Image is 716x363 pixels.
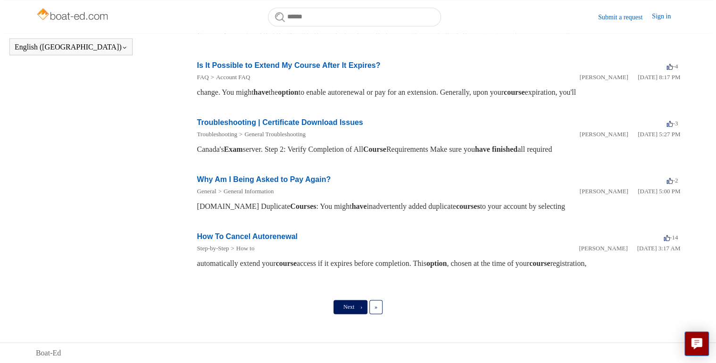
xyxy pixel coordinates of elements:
span: -3 [666,120,678,127]
li: [PERSON_NAME] [580,73,628,82]
span: -2 [666,177,678,184]
span: » [375,304,377,310]
a: General Troubleshooting [244,131,306,138]
li: [PERSON_NAME] [580,187,628,196]
a: Step-by-Step [197,245,229,252]
li: General [197,187,216,196]
button: English ([GEOGRAPHIC_DATA]) [15,43,127,51]
em: have [253,88,268,96]
em: courses [456,202,480,210]
span: -4 [666,63,678,70]
a: General [197,188,216,195]
em: have [475,145,490,153]
input: Search [268,8,441,26]
li: How to [229,244,254,253]
time: 03/15/2022, 20:17 [638,74,680,81]
em: Courses [290,202,316,210]
a: Is It Possible to Extend My Course After It Expires? [197,61,380,69]
em: finished [492,145,517,153]
a: Account FAQ [216,74,250,81]
div: Canada's server. Step 2: Verify Completion of All Requirements Make sure you all required [197,144,680,155]
li: Troubleshooting [197,130,237,139]
a: Sign in [652,11,680,23]
time: 01/05/2024, 17:27 [638,131,680,138]
li: Step-by-Step [197,244,229,253]
em: course [276,259,297,267]
li: [PERSON_NAME] [580,130,628,139]
a: Boat-Ed [36,347,61,359]
span: › [360,304,362,310]
em: option [278,88,299,96]
div: [DOMAIN_NAME] Duplicate : You might inadvertently added duplicate to your account by selecting [197,201,680,212]
a: FAQ [197,74,208,81]
li: [PERSON_NAME] [579,244,627,253]
li: General Information [216,187,274,196]
div: change. You might the to enable autorenewal or pay for an extension. Generally, upon your expirat... [197,87,680,98]
em: option [426,259,447,267]
em: Course [363,145,386,153]
a: Troubleshooting | Certificate Download Issues [197,118,363,126]
div: automatically extend your access if it expires before completion. This , chosen at the time of yo... [197,258,680,269]
li: Account FAQ [209,73,250,82]
em: course [504,88,525,96]
a: Submit a request [598,12,652,22]
img: Boat-Ed Help Center home page [36,6,111,25]
a: Next [333,300,367,314]
a: How To Cancel Autorenewal [197,232,297,240]
em: have [351,202,366,210]
button: Live chat [684,331,709,356]
time: 03/16/2022, 03:17 [637,245,680,252]
span: -14 [664,234,678,241]
em: course [529,259,550,267]
a: How to [236,245,255,252]
span: Next [343,304,354,310]
li: General Troubleshooting [237,130,306,139]
a: Why Am I Being Asked to Pay Again? [197,175,331,183]
a: Troubleshooting [197,131,237,138]
li: FAQ [197,73,208,82]
a: General Information [224,188,274,195]
time: 01/05/2024, 17:00 [638,188,680,195]
em: Exam [224,145,243,153]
